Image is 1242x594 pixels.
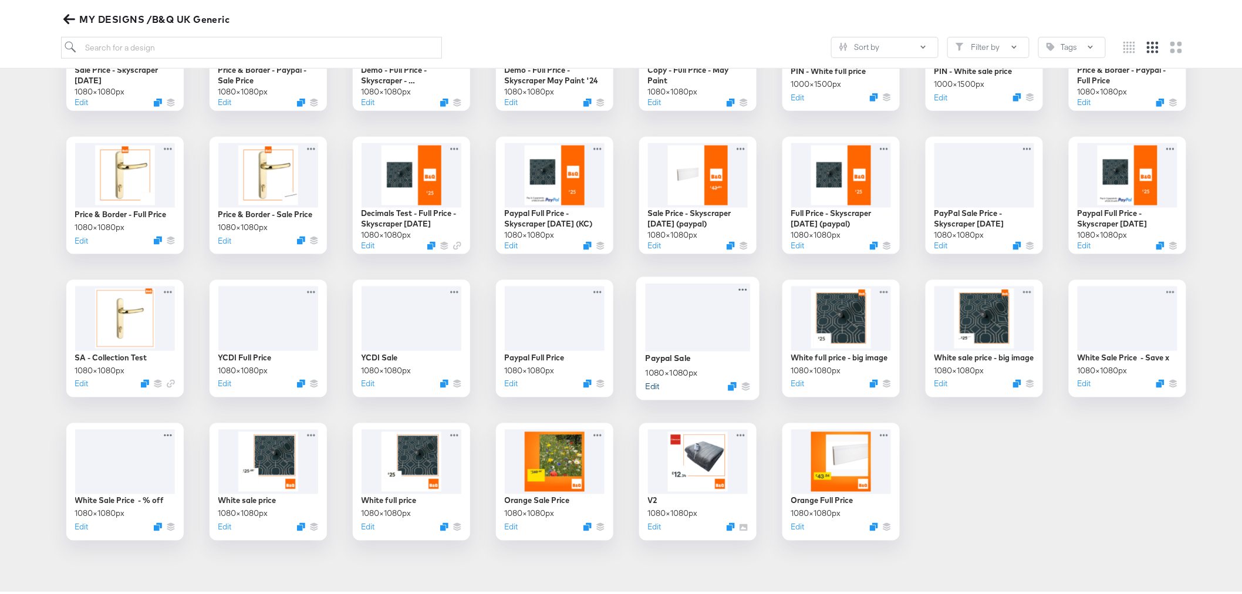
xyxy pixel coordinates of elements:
[362,493,417,504] div: White full price
[782,421,900,538] div: Orange Full Price1080×1080pxEditDuplicate
[75,220,125,231] div: 1080 × 1080 px
[791,350,888,361] div: White full price - big image
[218,233,232,244] button: Edit
[926,278,1043,395] div: White sale price - big image1080×1080pxEditDuplicate
[1170,39,1182,51] svg: Large grid
[870,239,878,248] button: Duplicate
[1156,377,1165,386] svg: Duplicate
[791,205,891,227] div: Full Price - Skyscraper [DATE] (paypal)
[870,91,878,99] svg: Duplicate
[297,234,305,242] button: Duplicate
[727,239,735,248] svg: Duplicate
[728,380,737,389] button: Duplicate
[496,421,613,538] div: Orange Sale Price1080×1080pxEditDuplicate
[505,493,570,504] div: Orange Sale Price
[1069,134,1186,252] div: Paypal Full Price - Skyscraper [DATE]1080×1080pxEditDuplicate
[218,363,268,374] div: 1080 × 1080 px
[1078,350,1170,361] div: White Sale Price - Save x
[870,521,878,529] button: Duplicate
[75,84,125,95] div: 1080 × 1080 px
[1078,84,1128,95] div: 1080 × 1080 px
[61,35,441,56] input: Search for a design
[1013,91,1021,99] svg: Duplicate
[427,239,436,248] button: Duplicate
[440,96,448,104] svg: Duplicate
[1078,238,1091,249] button: Edit
[645,350,690,362] div: Paypal Sale
[1013,377,1021,386] svg: Duplicate
[934,376,948,387] button: Edit
[727,521,735,529] button: Duplicate
[926,134,1043,252] div: PayPal Sale Price - Skyscraper [DATE]1080×1080pxEditDuplicate
[218,506,268,517] div: 1080 × 1080 px
[218,493,276,504] div: White sale price
[839,41,848,49] svg: Sliders
[440,377,448,386] svg: Duplicate
[505,227,555,238] div: 1080 × 1080 px
[362,205,461,227] div: Decimals Test - Full Price - Skyscraper [DATE]
[154,521,162,529] button: Duplicate
[639,134,757,252] div: Sale Price - Skyscraper [DATE] (paypal)1080×1080pxEditDuplicate
[210,134,327,252] div: Price & Border - Sale Price1080×1080pxEditDuplicate
[362,519,375,531] button: Edit
[1013,239,1021,248] svg: Duplicate
[218,220,268,231] div: 1080 × 1080 px
[791,363,841,374] div: 1080 × 1080 px
[353,421,470,538] div: White full price1080×1080pxEditDuplicate
[791,90,805,101] button: Edit
[362,84,411,95] div: 1080 × 1080 px
[648,84,698,95] div: 1080 × 1080 px
[583,239,592,248] svg: Duplicate
[297,377,305,386] button: Duplicate
[75,207,167,218] div: Price & Border - Full Price
[947,35,1030,56] button: FilterFilter by
[934,363,984,374] div: 1080 × 1080 px
[1078,95,1091,106] button: Edit
[505,205,605,227] div: Paypal Full Price - Skyscraper [DATE] (KC)
[782,278,900,395] div: White full price - big image1080×1080pxEditDuplicate
[1078,363,1128,374] div: 1080 × 1080 px
[297,96,305,104] button: Duplicate
[75,519,89,531] button: Edit
[297,521,305,529] svg: Duplicate
[496,134,613,252] div: Paypal Full Price - Skyscraper [DATE] (KC)1080×1080pxEditDuplicate
[362,376,375,387] button: Edit
[791,238,805,249] button: Edit
[75,95,89,106] button: Edit
[505,238,518,249] button: Edit
[870,377,878,386] button: Duplicate
[934,350,1034,361] div: White sale price - big image
[75,350,147,361] div: SA - Collection Test
[362,506,411,517] div: 1080 × 1080 px
[791,63,866,75] div: PIN - White full price
[636,275,760,398] div: Paypal Sale1080×1080pxEditDuplicate
[934,227,984,238] div: 1080 × 1080 px
[791,376,805,387] button: Edit
[583,521,592,529] button: Duplicate
[75,363,125,374] div: 1080 × 1080 px
[791,493,853,504] div: Orange Full Price
[66,134,184,252] div: Price & Border - Full Price1080×1080pxEditDuplicate
[791,76,842,87] div: 1000 × 1500 px
[1069,278,1186,395] div: White Sale Price - Save x1080×1080pxEditDuplicate
[1156,96,1165,104] svg: Duplicate
[210,278,327,395] div: YCDI Full Price1080×1080pxEditDuplicate
[453,239,461,248] svg: Link
[75,376,89,387] button: Edit
[218,84,268,95] div: 1080 × 1080 px
[154,234,162,242] svg: Duplicate
[66,421,184,538] div: White Sale Price - % off1080×1080pxEditDuplicate
[583,96,592,104] svg: Duplicate
[1078,205,1177,227] div: Paypal Full Price - Skyscraper [DATE]
[648,62,748,84] div: Copy - Full Price - May Paint
[583,377,592,386] button: Duplicate
[154,96,162,104] svg: Duplicate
